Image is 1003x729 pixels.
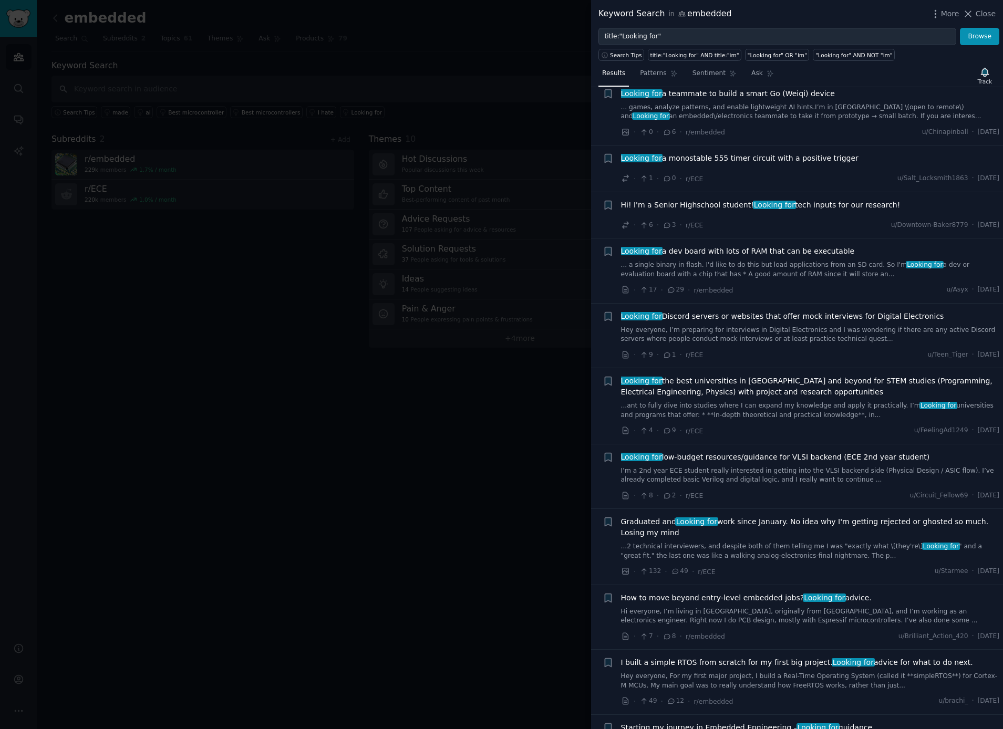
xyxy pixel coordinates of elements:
span: · [972,567,974,576]
span: a monostable 555 timer circuit with a positive trigger [621,153,859,164]
span: r/ECE [686,175,703,183]
div: title:"Looking for" AND title:"im" [650,51,739,59]
span: 49 [639,696,657,706]
span: More [941,8,959,19]
span: r/embedded [686,633,725,640]
span: · [657,425,659,436]
a: ...ant to fully dive into studies where I can expand my knowledge and apply it practically. I’mLo... [621,401,1000,420]
span: · [972,696,974,706]
span: 29 [667,285,684,295]
span: u/Brilliant_Action_420 [898,632,968,641]
span: u/Asyx [947,285,968,295]
a: Looking forDiscord servers or websites that offer mock interviews for Digital Electronics [621,311,944,322]
a: ...2 technical interviewers, and despite both of them telling me I was "exactly what \[they're\]L... [621,542,1000,560]
span: u/Chinapinball [922,128,968,137]
span: 9 [663,426,676,435]
a: "Looking for" OR "im" [745,49,809,61]
span: Looking for [906,261,944,268]
span: · [680,631,682,642]
a: title:"Looking for" AND title:"im" [648,49,741,61]
span: Looking for [632,112,670,120]
span: a dev board with lots of RAM that can be executable [621,246,855,257]
span: Results [602,69,625,78]
span: [DATE] [978,696,999,706]
button: Browse [960,28,999,46]
span: u/brachi_ [938,696,968,706]
span: · [680,220,682,231]
span: · [657,490,659,501]
span: · [634,127,636,138]
span: 2 [663,491,676,501]
span: · [680,349,682,360]
span: · [634,696,636,707]
span: [DATE] [978,426,999,435]
span: [DATE] [978,174,999,183]
span: u/Salt_Locksmith1863 [897,174,968,183]
span: · [634,490,636,501]
div: Keyword Search embedded [598,7,731,20]
span: Graduated and work since January. No idea why I'm getting rejected or ghosted so much. Losing my ... [621,516,1000,538]
span: · [972,350,974,360]
span: [DATE] [978,491,999,501]
a: I’m a 2nd year ECE student really interested in getting into the VLSI backend side (Physical Desi... [621,466,1000,485]
span: · [680,425,682,436]
span: 6 [663,128,676,137]
span: 3 [663,221,676,230]
span: u/Circuit_Fellow69 [909,491,968,501]
span: 12 [667,696,684,706]
span: · [661,285,663,296]
span: Looking for [620,247,663,255]
span: 17 [639,285,657,295]
a: ... games, analyze patterns, and enable lightweight AI hints.I’m in [GEOGRAPHIC_DATA] \(open to r... [621,103,1000,121]
span: Looking for [922,543,960,550]
span: r/embedded [686,129,725,136]
span: · [634,425,636,436]
span: · [634,285,636,296]
a: Ask [748,65,778,87]
input: Try a keyword related to your business [598,28,956,46]
span: r/ECE [686,222,703,229]
a: Looking fora monostable 555 timer circuit with a positive trigger [621,153,859,164]
span: r/ECE [698,568,715,576]
span: Looking for [753,201,796,209]
span: 4 [639,426,653,435]
a: Looking fora dev board with lots of RAM that can be executable [621,246,855,257]
span: 6 [639,221,653,230]
span: · [680,127,682,138]
span: 132 [639,567,661,576]
span: u/FeelingAd1249 [914,426,968,435]
div: "Looking for" AND NOT "im" [815,51,893,59]
span: · [634,173,636,184]
span: · [661,696,663,707]
span: · [634,566,636,577]
span: Ask [751,69,763,78]
span: I built a simple RTOS from scratch for my first big project. advice for what to do next. [621,657,973,668]
span: [DATE] [978,285,999,295]
a: Patterns [636,65,681,87]
span: Looking for [620,154,663,162]
span: · [688,696,690,707]
span: Looking for [620,89,663,98]
span: u/Downtown-Baker8779 [891,221,968,230]
span: Looking for [832,658,875,666]
div: Track [978,78,992,85]
span: · [692,566,694,577]
span: r/embedded [694,287,733,294]
span: 8 [639,491,653,501]
button: Track [974,65,996,87]
span: · [665,566,667,577]
span: Looking for [620,377,663,385]
span: · [680,173,682,184]
a: Looking forlow-budget resources/guidance for VLSI backend (ECE 2nd year student) [621,452,930,463]
span: Patterns [640,69,666,78]
span: · [657,349,659,360]
button: More [930,8,959,19]
span: the best universities in [GEOGRAPHIC_DATA] and beyond for STEM studies (Programming, Electrical E... [621,376,1000,398]
a: Sentiment [689,65,740,87]
a: Results [598,65,629,87]
span: in [668,9,674,19]
span: 0 [663,174,676,183]
span: [DATE] [978,221,999,230]
span: 0 [639,128,653,137]
span: · [634,631,636,642]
